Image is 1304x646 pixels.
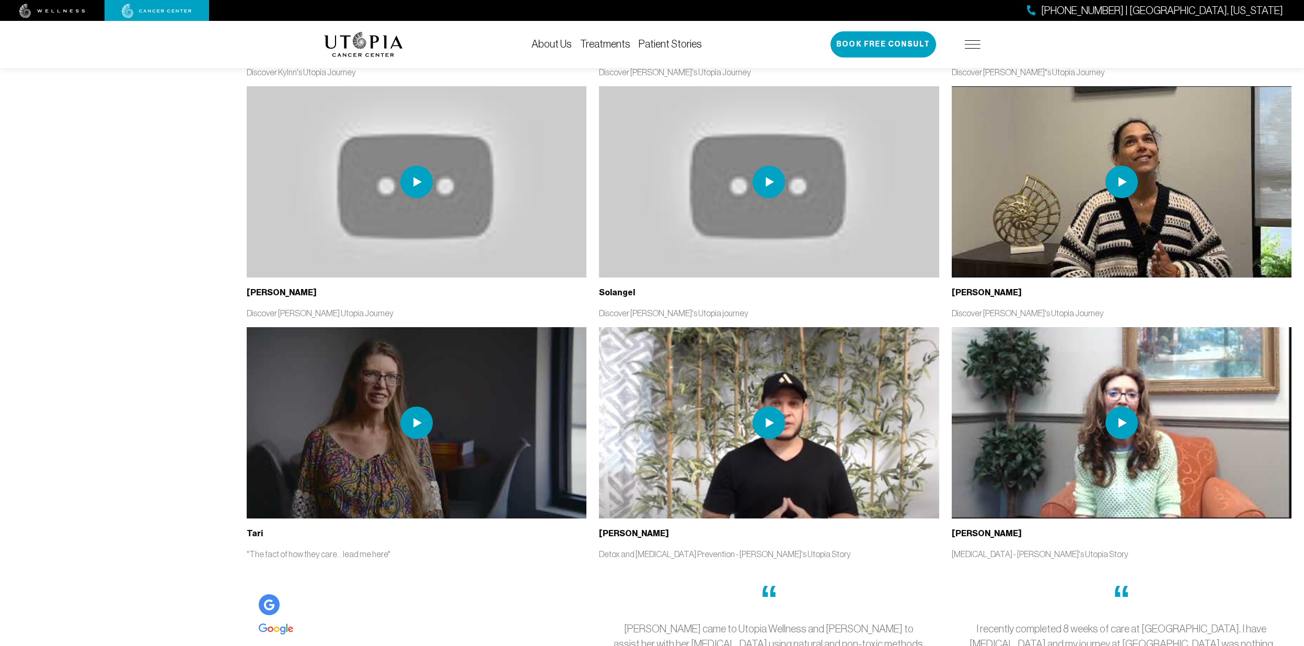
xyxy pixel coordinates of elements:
[247,327,586,518] img: thumbnail
[247,287,317,297] b: [PERSON_NAME]
[324,32,403,57] img: logo
[599,86,939,278] img: thumbnail
[1041,3,1283,18] span: [PHONE_NUMBER] | [GEOGRAPHIC_DATA], [US_STATE]
[259,594,280,615] img: Google
[952,528,1022,538] b: [PERSON_NAME]
[753,166,785,198] img: play icon
[599,528,669,538] b: [PERSON_NAME]
[122,4,192,18] img: cancer center
[400,166,433,198] img: play icon
[639,38,702,50] a: Patient Stories
[753,407,785,439] img: play icon
[760,578,778,621] span: “
[965,40,980,49] img: icon-hamburger
[259,624,293,635] img: Google
[599,66,939,78] p: Discover [PERSON_NAME]'s Utopia Journey
[952,327,1291,518] img: thumbnail
[830,31,936,57] button: Book Free Consult
[952,86,1291,278] img: thumbnail
[400,407,433,439] img: play icon
[532,38,572,50] a: About Us
[247,66,586,78] p: Discover Kylnn's Utopia Journey
[599,327,939,518] img: thumbnail
[599,287,635,297] b: Solangel
[599,548,939,560] p: Detox and [MEDICAL_DATA] Prevention - [PERSON_NAME]'s Utopia Story
[19,4,85,18] img: wellness
[247,307,586,319] p: Discover [PERSON_NAME] Utopia Journey
[247,548,586,560] p: "The fact of how they care... lead me here"
[247,86,586,278] img: thumbnail
[952,287,1022,297] b: [PERSON_NAME]
[952,307,1291,319] p: Discover [PERSON_NAME]'s Utopia Journey
[952,66,1291,78] p: Discover [PERSON_NAME]"s Utopia Journey
[580,38,630,50] a: Treatments
[1027,3,1283,18] a: [PHONE_NUMBER] | [GEOGRAPHIC_DATA], [US_STATE]
[599,307,939,319] p: Discover [PERSON_NAME]'s Utopia journey
[952,548,1291,560] p: [MEDICAL_DATA] - [PERSON_NAME]'s Utopia Story
[247,528,263,538] b: Tari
